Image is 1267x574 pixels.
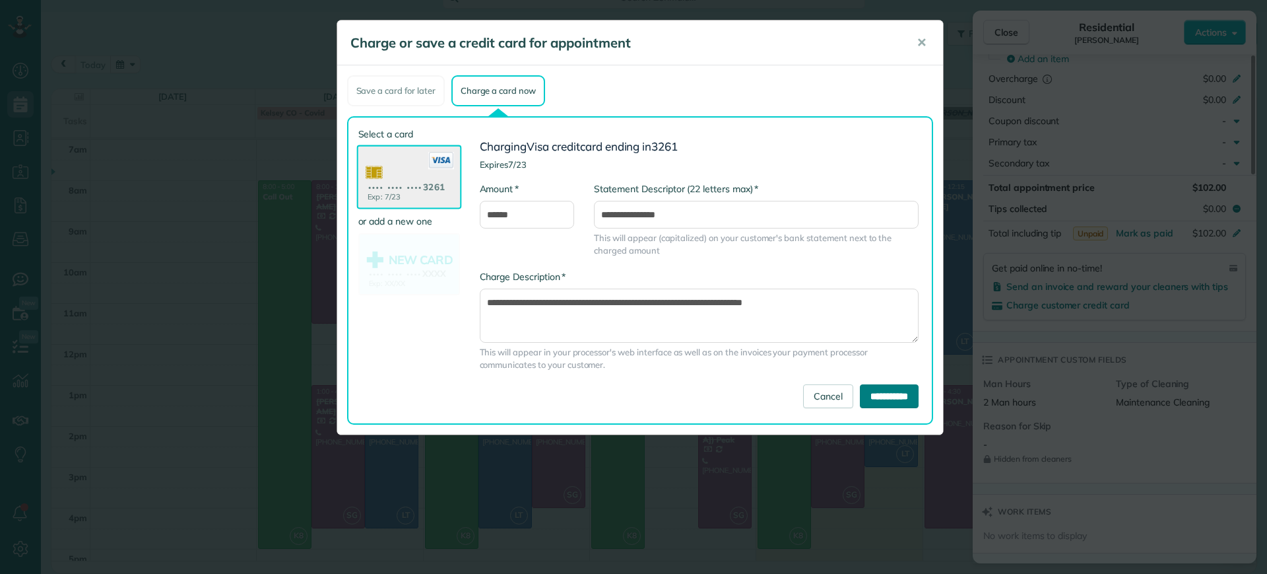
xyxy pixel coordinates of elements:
[480,141,919,153] h3: Charging card ending in
[594,232,918,257] span: This will appear (capitalized) on your customer's bank statement next to the charged amount
[651,139,678,153] span: 3261
[350,34,898,52] h5: Charge or save a credit card for appointment
[594,182,758,196] label: Statement Descriptor (22 letters max)
[480,346,919,371] span: This will appear in your processor's web interface as well as on the invoices your payment proces...
[803,384,853,408] a: Cancel
[552,139,580,153] span: credit
[358,215,460,228] label: or add a new one
[480,270,566,283] label: Charge Description
[358,127,460,141] label: Select a card
[480,160,919,169] h4: Expires
[451,75,545,106] div: Charge a card now
[508,159,527,170] span: 7/23
[527,139,549,153] span: Visa
[480,182,519,196] label: Amount
[347,75,445,106] div: Save a card for later
[917,35,926,50] span: ✕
